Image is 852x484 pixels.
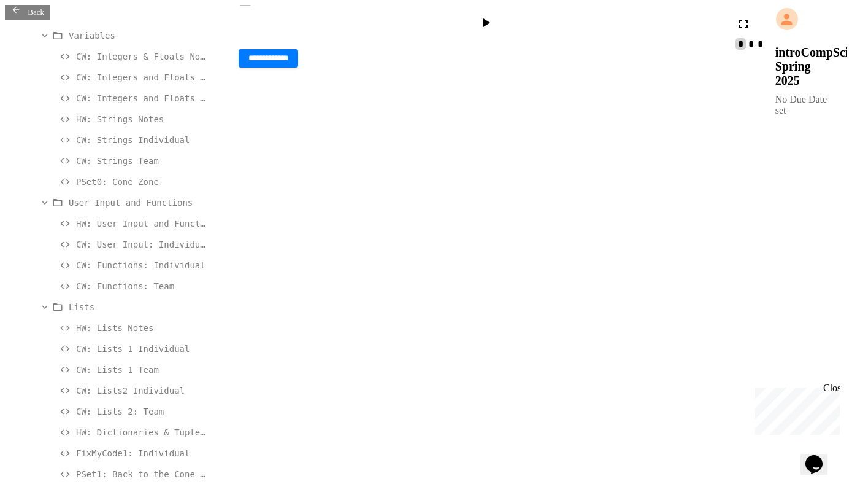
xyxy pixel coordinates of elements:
[800,438,840,475] iframe: chat widget
[76,407,209,416] span: CW: Lists 2: Team
[76,114,209,124] span: HW: Strings Notes
[76,156,209,166] span: CW: Strings Team
[76,365,209,375] span: CW: Lists 1 Team
[775,94,835,116] div: No Due Date set
[76,219,209,228] span: HW: User Input and Functions
[750,383,840,435] iframe: chat widget
[775,45,835,88] div: introCompSci Spring 2025
[5,4,50,20] a: Back
[76,93,209,103] span: CW: Integers and Floats Team
[76,469,209,479] span: PSet1: Back to the Cone Zone
[76,448,209,458] span: FixMyCode1: Individual
[76,386,209,396] span: CW: Lists2 Individual
[76,344,209,354] span: CW: Lists 1 Individual
[76,427,209,437] span: HW: Dictionaries & Tuples Notes
[76,260,209,270] span: CW: Functions: Individual
[76,72,209,82] span: CW: Integers and Floats Individual
[76,323,209,333] span: HW: Lists Notes
[76,52,209,61] span: CW: Integers & Floats Notes
[5,5,85,78] div: Chat with us now!Close
[76,177,209,187] span: PSet0: Cone Zone
[763,5,847,33] div: My Account
[76,240,209,249] span: CW: User Input: Individual
[69,31,210,41] span: Variables
[76,281,209,291] span: CW: Functions: Team
[76,135,209,145] span: CW: Strings Individual
[69,302,210,312] span: Lists
[69,198,210,208] span: User Input and Functions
